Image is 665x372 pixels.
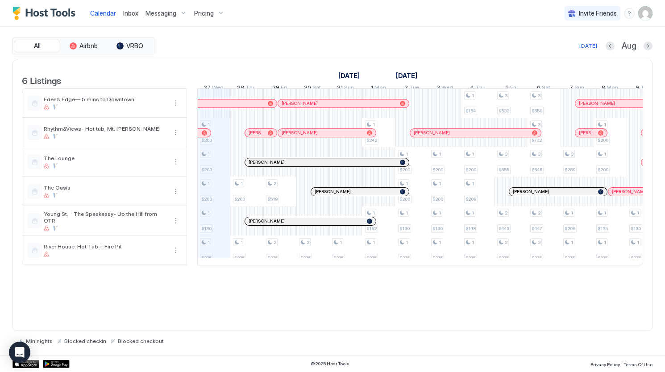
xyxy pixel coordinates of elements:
span: 1 [604,210,606,216]
span: 3 [505,151,507,157]
button: VRBO [108,40,152,52]
span: 1 [373,122,375,128]
span: 28 [237,84,244,93]
span: 1 [241,240,243,245]
span: 2 [274,181,276,186]
span: $532 [499,108,509,114]
span: 2 [274,240,276,245]
span: $655 [499,167,509,173]
div: Google Play Store [43,360,70,368]
div: App Store [12,360,39,368]
button: Airbnb [61,40,106,52]
span: [PERSON_NAME] [579,130,594,136]
button: More options [170,157,181,167]
span: 1 [604,151,606,157]
span: 3 [505,93,507,99]
span: Aug [622,41,636,51]
span: $206 [565,226,575,231]
span: $702 [532,137,542,143]
span: All [34,42,41,50]
span: $162 [366,226,377,231]
span: [PERSON_NAME] [612,189,648,194]
span: $375 [399,255,410,261]
span: River House: Hot Tub + Fire Pit [44,243,167,250]
span: 1 [208,210,210,216]
span: 1 [208,151,210,157]
span: $519 [267,196,278,202]
span: 2 [538,210,540,216]
span: 29 [272,84,279,93]
span: $447 [532,226,542,231]
span: Privacy Policy [590,362,620,367]
div: menu [624,8,635,19]
span: 1 [406,181,408,186]
span: 2 [505,240,507,245]
span: Messaging [145,9,176,17]
span: The Oasis [44,184,167,191]
span: Eden’s Edge— 5 mins to Downtown [44,96,167,103]
span: 3 [538,151,540,157]
a: September 4, 2025 [468,82,488,95]
a: September 1, 2025 [369,82,388,95]
span: $200 [201,167,212,173]
span: Tue [409,84,419,93]
span: 7 [569,84,573,93]
span: The Lounge [44,155,167,161]
span: 1 [208,181,210,186]
span: $200 [598,137,608,143]
span: $200 [399,167,410,173]
span: [PERSON_NAME] [414,130,450,136]
span: 1 [571,210,573,216]
span: Wed [212,84,224,93]
span: 3 [436,84,440,93]
span: Terms Of Use [623,362,653,367]
span: Invite Friends [579,9,617,17]
span: 1 [604,122,606,128]
span: Blocked checkin [64,338,106,344]
span: 2 [505,210,507,216]
button: All [15,40,59,52]
a: September 5, 2025 [503,82,519,95]
span: 1 [439,210,441,216]
div: menu [170,98,181,108]
span: 6 [537,84,540,93]
span: 6 Listings [22,73,61,87]
span: 1 [472,210,474,216]
div: [DATE] [579,42,597,50]
span: [PERSON_NAME] [513,189,549,194]
span: Sun [344,84,354,93]
a: September 3, 2025 [434,82,455,95]
a: September 1, 2025 [394,69,420,82]
span: $443 [499,226,509,231]
span: Sat [312,84,321,93]
span: $200 [201,137,212,143]
span: $130 [399,226,410,231]
span: 1 [571,240,573,245]
a: August 30, 2025 [302,82,323,95]
span: $550 [532,108,542,114]
span: $648 [532,167,542,173]
span: $200 [432,167,443,173]
span: 1 [340,240,342,245]
button: Previous month [606,41,615,50]
button: Next month [644,41,653,50]
span: $375 [465,255,476,261]
span: $375 [300,255,311,261]
div: menu [170,245,181,256]
a: September 2, 2025 [402,82,421,95]
span: 1 [373,210,375,216]
div: menu [170,127,181,138]
span: $375 [598,255,608,261]
span: $200 [598,167,608,173]
span: 1 [406,210,408,216]
span: Blocked checkout [118,338,164,344]
span: $242 [366,137,377,143]
span: Mon [374,84,386,93]
button: More options [170,127,181,138]
div: Host Tools Logo [12,7,79,20]
span: 1 [472,151,474,157]
span: 1 [406,240,408,245]
span: $375 [565,255,575,261]
span: 9 [636,84,639,93]
span: Mon [607,84,618,93]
